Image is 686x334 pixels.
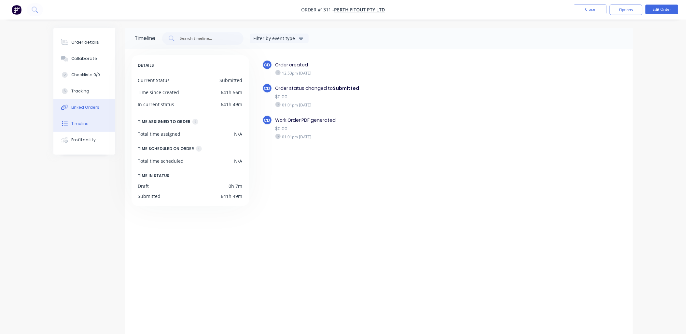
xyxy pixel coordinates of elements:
[275,85,501,92] div: Order status changed to
[138,172,170,179] span: TIME IN STATUS
[264,85,271,91] span: CD
[250,34,309,43] button: Filter by event type
[138,77,170,84] div: Current Status
[71,72,100,78] div: Checklists 0/0
[221,101,243,108] div: 641h 49m
[610,5,642,15] button: Options
[301,7,334,13] span: Order #1311 -
[138,183,149,189] div: Draft
[234,158,243,164] div: N/A
[275,125,501,132] div: $0.00
[220,77,243,84] div: Submitted
[12,5,21,15] img: Factory
[254,35,297,42] div: Filter by event type
[229,183,243,189] div: 0h 7m
[179,35,233,42] input: Search timeline...
[138,118,191,125] div: TIME ASSIGNED TO ORDER
[138,158,184,164] div: Total time scheduled
[275,134,501,140] div: 01:01pm [DATE]
[71,137,96,143] div: Profitability
[138,131,181,137] div: Total time assigned
[71,104,99,110] div: Linked Orders
[53,67,115,83] button: Checklists 0/0
[71,56,97,62] div: Collaborate
[138,193,161,200] div: Submitted
[53,132,115,148] button: Profitability
[71,121,89,127] div: Timeline
[221,193,243,200] div: 641h 49m
[334,7,385,13] a: Perth Fitout PTY LTD
[53,83,115,99] button: Tracking
[646,5,678,14] button: Edit Order
[275,117,501,124] div: Work Order PDF generated
[333,85,359,91] b: Submitted
[275,62,501,68] div: Order created
[221,89,243,96] div: 641h 56m
[234,131,243,137] div: N/A
[275,102,501,108] div: 01:01pm [DATE]
[135,35,156,42] div: Timeline
[264,117,271,123] span: CD
[53,116,115,132] button: Timeline
[138,89,179,96] div: Time since created
[71,39,99,45] div: Order details
[275,93,501,100] div: $0.00
[53,99,115,116] button: Linked Orders
[138,145,194,152] div: TIME SCHEDULED ON ORDER
[53,34,115,50] button: Order details
[264,62,271,68] span: CD
[71,88,89,94] div: Tracking
[53,50,115,67] button: Collaborate
[574,5,607,14] button: Close
[138,101,175,108] div: In current status
[138,62,154,69] span: DETAILS
[275,70,501,76] div: 12:53pm [DATE]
